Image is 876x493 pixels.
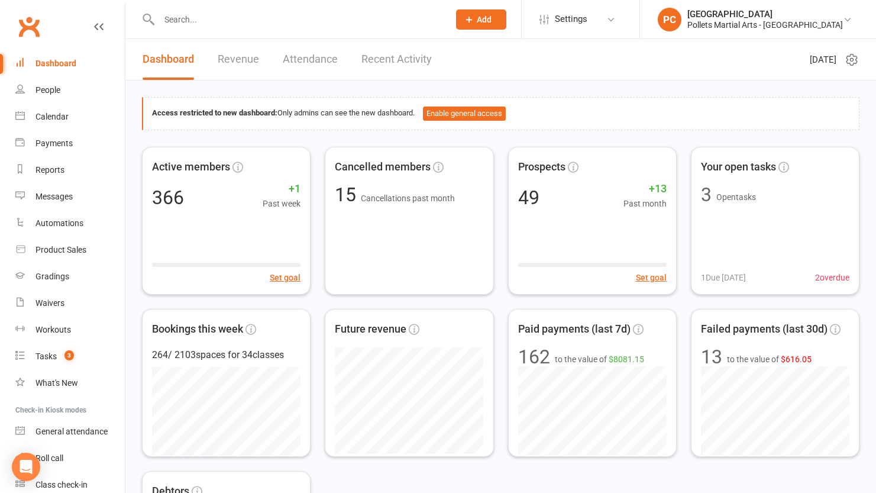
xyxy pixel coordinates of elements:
[35,298,64,308] div: Waivers
[15,445,125,472] a: Roll call
[518,159,565,176] span: Prospects
[35,85,60,95] div: People
[35,352,57,361] div: Tasks
[716,192,756,202] span: Open tasks
[15,130,125,157] a: Payments
[701,185,712,204] div: 3
[15,263,125,290] a: Gradings
[609,355,644,364] span: $8081.15
[555,6,587,33] span: Settings
[15,290,125,317] a: Waivers
[335,183,361,206] span: 15
[35,138,73,148] div: Payments
[218,39,259,80] a: Revenue
[810,53,836,67] span: [DATE]
[152,159,230,176] span: Active members
[35,480,88,489] div: Class check-in
[152,188,184,207] div: 366
[35,325,71,334] div: Workouts
[15,77,125,104] a: People
[15,210,125,237] a: Automations
[12,453,40,481] div: Open Intercom Messenger
[263,181,300,198] span: +1
[156,11,441,28] input: Search...
[636,271,667,284] button: Set goal
[335,159,431,176] span: Cancelled members
[781,355,812,364] span: $616.05
[152,107,850,121] div: Only admins can see the new dashboard.
[701,321,827,338] span: Failed payments (last 30d)
[15,418,125,445] a: General attendance kiosk mode
[623,181,667,198] span: +13
[687,9,843,20] div: [GEOGRAPHIC_DATA]
[35,378,78,388] div: What's New
[152,108,277,117] strong: Access restricted to new dashboard:
[687,20,843,30] div: Pollets Martial Arts - [GEOGRAPHIC_DATA]
[15,343,125,370] a: Tasks 3
[35,272,69,281] div: Gradings
[15,237,125,263] a: Product Sales
[283,39,338,80] a: Attendance
[15,104,125,130] a: Calendar
[35,427,108,436] div: General attendance
[518,188,539,207] div: 49
[35,218,83,228] div: Automations
[14,12,44,41] a: Clubworx
[701,271,746,284] span: 1 Due [DATE]
[143,39,194,80] a: Dashboard
[15,317,125,343] a: Workouts
[35,245,86,254] div: Product Sales
[35,165,64,175] div: Reports
[263,197,300,210] span: Past week
[727,353,812,366] span: to the value of
[701,159,776,176] span: Your open tasks
[361,39,432,80] a: Recent Activity
[477,15,492,24] span: Add
[270,271,300,284] button: Set goal
[15,370,125,397] a: What's New
[35,59,76,68] div: Dashboard
[623,197,667,210] span: Past month
[701,347,722,366] div: 13
[35,453,63,463] div: Roll call
[518,347,550,366] div: 162
[658,8,681,31] div: PC
[15,157,125,183] a: Reports
[456,9,506,30] button: Add
[555,353,644,366] span: to the value of
[815,271,849,284] span: 2 overdue
[35,192,73,201] div: Messages
[15,183,125,210] a: Messages
[152,321,243,338] span: Bookings this week
[152,347,300,363] div: 264 / 2103 spaces for 34 classes
[335,321,406,338] span: Future revenue
[423,107,506,121] button: Enable general access
[15,50,125,77] a: Dashboard
[35,112,69,121] div: Calendar
[518,321,631,338] span: Paid payments (last 7d)
[361,194,455,203] span: Cancellations past month
[64,350,74,360] span: 3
